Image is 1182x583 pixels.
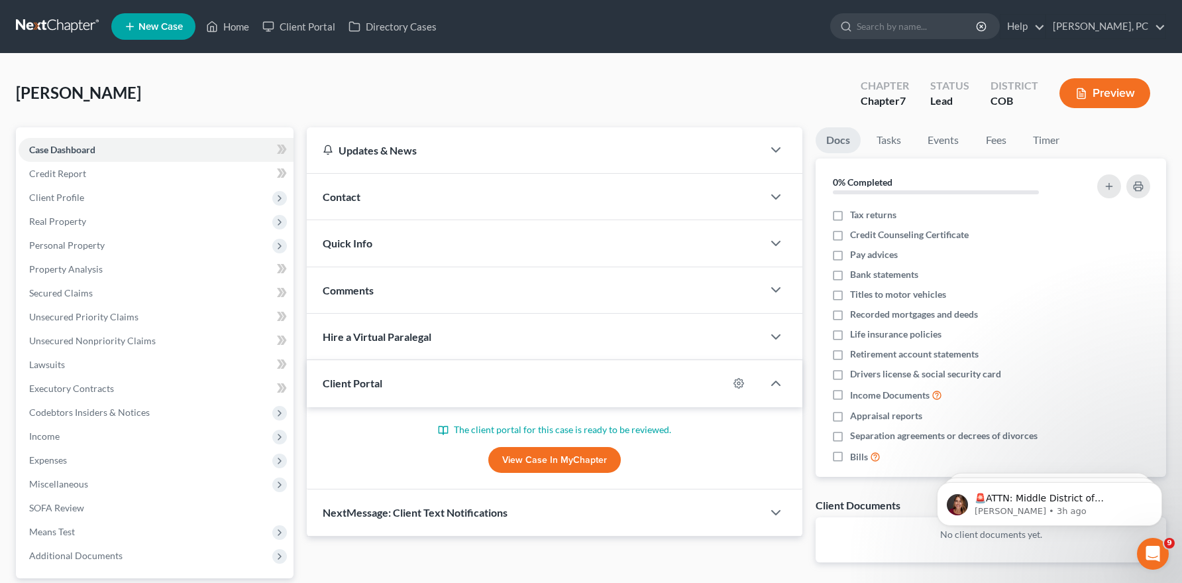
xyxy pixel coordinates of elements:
[323,284,374,296] span: Comments
[1022,127,1070,153] a: Timer
[861,94,909,109] div: Chapter
[975,127,1017,153] a: Fees
[19,257,294,281] a: Property Analysis
[29,526,75,537] span: Means Test
[16,83,141,102] span: [PERSON_NAME]
[29,263,103,275] span: Property Analysis
[833,176,892,188] strong: 0% Completed
[1046,15,1165,38] a: [PERSON_NAME], PC
[866,127,912,153] a: Tasks
[991,94,1038,109] div: COB
[857,14,978,38] input: Search by name...
[850,389,930,402] span: Income Documents
[900,94,906,107] span: 7
[850,450,868,464] span: Bills
[29,144,95,155] span: Case Dashboard
[850,328,941,341] span: Life insurance policies
[816,498,900,512] div: Client Documents
[29,311,138,322] span: Unsecured Priority Claims
[19,377,294,401] a: Executory Contracts
[861,78,909,94] div: Chapter
[29,335,156,346] span: Unsecured Nonpriority Claims
[850,208,896,222] span: Tax returns
[850,409,922,422] span: Appraisal reports
[29,383,114,394] span: Executory Contracts
[29,287,93,298] span: Secured Claims
[29,478,88,489] span: Miscellaneous
[29,359,65,370] span: Lawsuits
[256,15,342,38] a: Client Portal
[850,308,978,321] span: Recorded mortgages and deeds
[323,237,372,249] span: Quick Info
[323,377,382,389] span: Client Portal
[29,407,150,418] span: Codebtors Insiders & Notices
[816,127,861,153] a: Docs
[850,248,898,261] span: Pay advices
[917,127,969,153] a: Events
[29,430,60,442] span: Income
[19,138,294,162] a: Case Dashboard
[1137,538,1169,570] iframe: Intercom live chat
[199,15,256,38] a: Home
[930,78,969,94] div: Status
[19,162,294,186] a: Credit Report
[850,288,946,301] span: Titles to motor vehicles
[29,168,86,179] span: Credit Report
[1164,538,1175,549] span: 9
[323,506,508,519] span: NextMessage: Client Text Notifications
[19,329,294,353] a: Unsecured Nonpriority Claims
[323,190,360,203] span: Contact
[850,429,1038,442] span: Separation agreements or decrees of divorces
[850,367,1001,381] span: Drivers license & social security card
[323,143,747,157] div: Updates & News
[138,22,183,32] span: New Case
[19,353,294,377] a: Lawsuits
[29,239,105,251] span: Personal Property
[342,15,443,38] a: Directory Cases
[29,502,84,513] span: SOFA Review
[917,454,1182,547] iframe: Intercom notifications message
[19,305,294,329] a: Unsecured Priority Claims
[1059,78,1150,108] button: Preview
[850,268,918,281] span: Bank statements
[29,550,123,561] span: Additional Documents
[1000,15,1045,38] a: Help
[850,348,979,361] span: Retirement account statements
[826,528,1155,541] p: No client documents yet.
[991,78,1038,94] div: District
[19,496,294,520] a: SOFA Review
[29,454,67,466] span: Expenses
[29,192,84,203] span: Client Profile
[323,330,431,343] span: Hire a Virtual Paralegal
[323,423,786,436] p: The client portal for this case is ready to be reviewed.
[29,216,86,227] span: Real Property
[930,94,969,109] div: Lead
[850,228,969,241] span: Credit Counseling Certificate
[488,447,621,474] a: View Case in MyChapter
[19,281,294,305] a: Secured Claims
